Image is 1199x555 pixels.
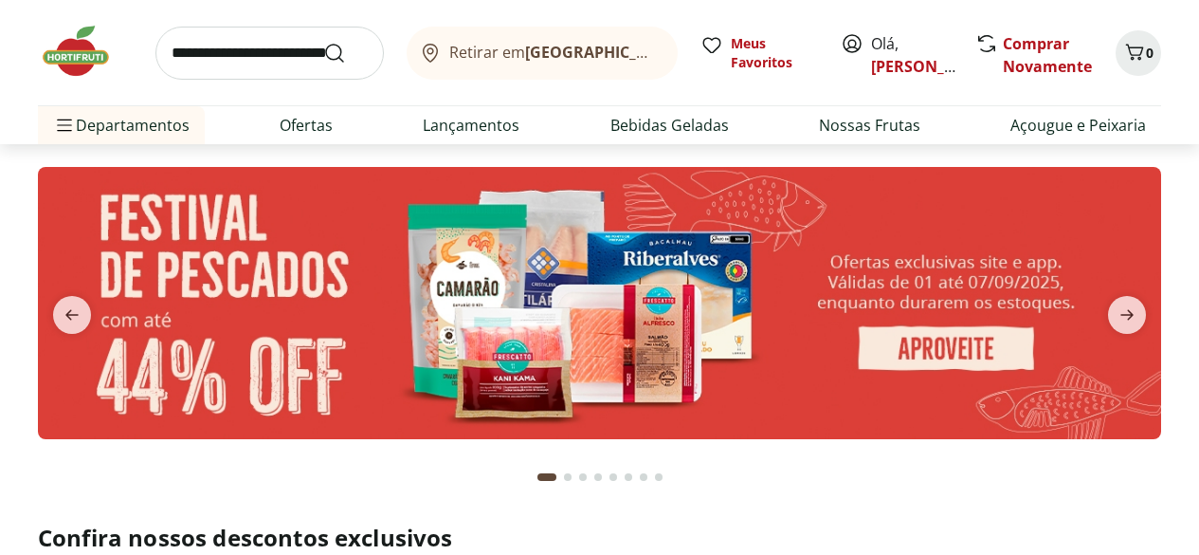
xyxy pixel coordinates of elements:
input: search [155,27,384,80]
button: Submit Search [323,42,369,65]
button: Go to page 7 from fs-carousel [636,454,651,500]
button: Current page from fs-carousel [534,454,560,500]
b: [GEOGRAPHIC_DATA]/[GEOGRAPHIC_DATA] [525,42,845,63]
h2: Confira nossos descontos exclusivos [38,523,1161,553]
a: [PERSON_NAME] [871,56,994,77]
button: Go to page 2 from fs-carousel [560,454,575,500]
img: Hortifruti [38,23,133,80]
button: next [1093,296,1161,334]
button: Go to page 3 from fs-carousel [575,454,590,500]
button: Go to page 6 from fs-carousel [621,454,636,500]
a: Meus Favoritos [700,34,818,72]
span: Meus Favoritos [731,34,818,72]
a: Comprar Novamente [1003,33,1092,77]
span: Olá, [871,32,955,78]
button: Retirar em[GEOGRAPHIC_DATA]/[GEOGRAPHIC_DATA] [407,27,678,80]
span: Departamentos [53,102,190,148]
a: Ofertas [280,114,333,137]
button: Go to page 8 from fs-carousel [651,454,666,500]
span: Retirar em [449,44,659,61]
img: pescados [38,167,1161,439]
a: Açougue e Peixaria [1010,114,1146,137]
button: Menu [53,102,76,148]
a: Bebidas Geladas [610,114,729,137]
a: Nossas Frutas [819,114,920,137]
button: Go to page 5 from fs-carousel [606,454,621,500]
button: previous [38,296,106,334]
button: Carrinho [1116,30,1161,76]
span: 0 [1146,44,1154,62]
button: Go to page 4 from fs-carousel [590,454,606,500]
a: Lançamentos [423,114,519,137]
